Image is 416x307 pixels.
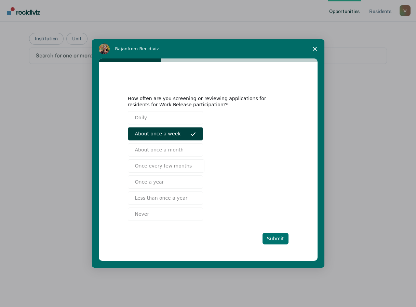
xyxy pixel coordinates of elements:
[128,127,203,141] button: About once a week
[128,95,278,108] div: How often are you screening or reviewing applications for residents for Work Release participation?
[128,175,203,189] button: Once a year
[135,130,181,137] span: About once a week
[263,233,288,244] button: Submit
[128,159,205,173] button: Once every few months
[99,43,110,54] img: Profile image for Rajan
[135,162,192,170] span: Once every few months
[305,39,324,58] span: Close survey
[128,191,203,205] button: Less than once a year
[135,178,164,186] span: Once a year
[135,146,184,153] span: About once a month
[135,211,149,218] span: Never
[128,111,203,124] button: Daily
[128,143,203,157] button: About once a month
[115,46,128,51] span: Rajan
[135,195,188,202] span: Less than once a year
[128,208,203,221] button: Never
[128,46,159,51] span: from Recidiviz
[135,114,147,121] span: Daily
